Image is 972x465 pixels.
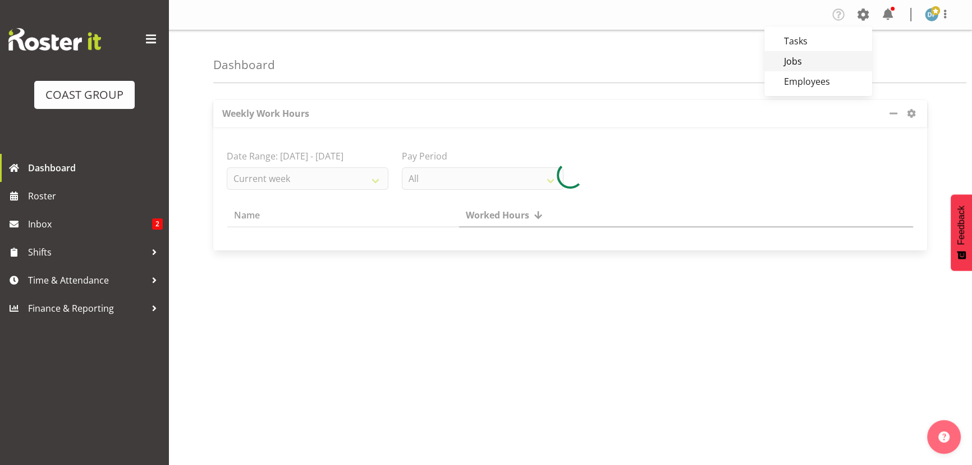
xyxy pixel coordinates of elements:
img: Rosterit website logo [8,28,101,51]
img: help-xxl-2.png [938,431,950,443]
div: COAST GROUP [45,86,123,103]
button: Feedback - Show survey [951,194,972,271]
span: Finance & Reporting [28,300,146,317]
h4: Dashboard [213,58,275,71]
span: Inbox [28,216,152,233]
span: Feedback [956,206,966,245]
span: Shifts [28,244,146,261]
a: Employees [764,71,872,92]
span: Roster [28,188,163,204]
span: Dashboard [28,159,163,176]
span: 2 [152,218,163,230]
a: Jobs [764,51,872,71]
a: Tasks [764,31,872,51]
img: david-forte1134.jpg [925,8,938,21]
span: Time & Attendance [28,272,146,289]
